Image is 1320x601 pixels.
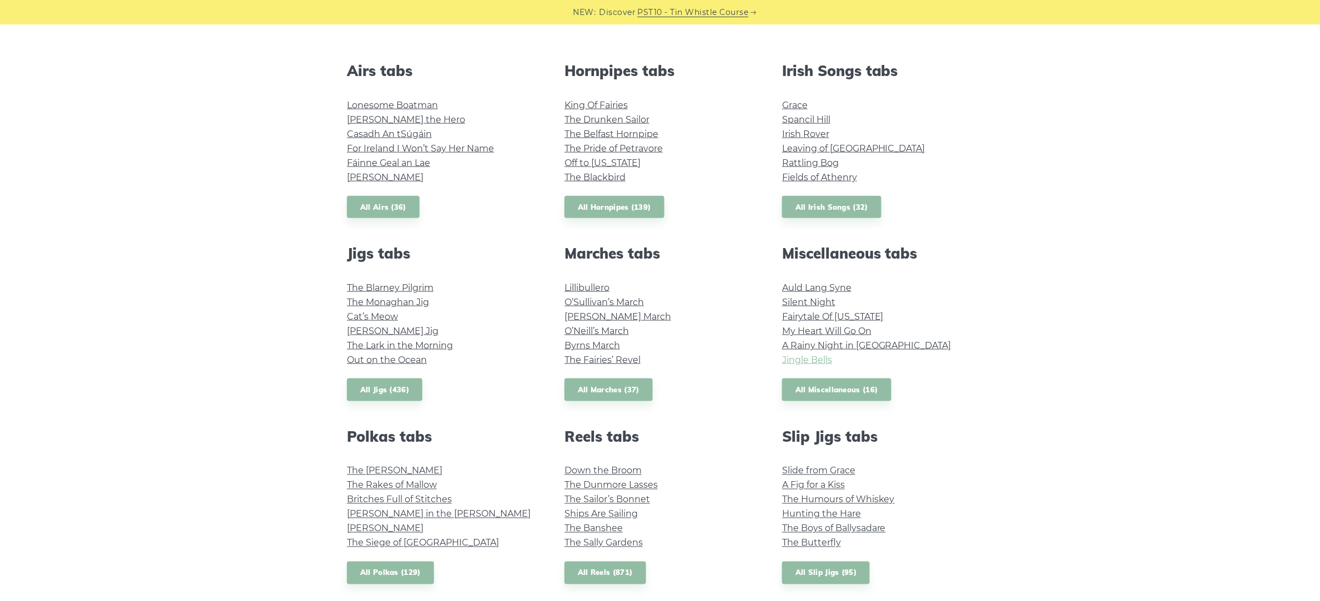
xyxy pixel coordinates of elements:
a: O’Sullivan’s March [565,297,644,307]
a: [PERSON_NAME] [347,172,424,183]
a: The Dunmore Lasses [565,480,658,491]
a: The Drunken Sailor [565,114,649,125]
a: Fields of Athenry [782,172,857,183]
h2: Marches tabs [565,245,755,262]
a: The Blarney Pilgrim [347,282,434,293]
a: King Of Fairies [565,100,628,110]
a: All Irish Songs (32) [782,196,881,219]
span: Discover [599,6,636,19]
a: [PERSON_NAME] [347,523,424,534]
a: Auld Lang Syne [782,282,852,293]
a: Britches Full of Stitches [347,494,452,505]
h2: Hornpipes tabs [565,62,755,79]
h2: Polkas tabs [347,428,538,445]
a: A Fig for a Kiss [782,480,845,491]
span: NEW: [573,6,596,19]
a: The Siege of [GEOGRAPHIC_DATA] [347,538,499,548]
a: Jingle Bells [782,355,832,365]
a: PST10 - Tin Whistle Course [638,6,749,19]
a: Silent Night [782,297,835,307]
h2: Reels tabs [565,428,755,445]
a: Spancil Hill [782,114,830,125]
a: Out on the Ocean [347,355,427,365]
a: The Fairies’ Revel [565,355,641,365]
a: The Sailor’s Bonnet [565,494,650,505]
a: All Airs (36) [347,196,420,219]
a: Lonesome Boatman [347,100,438,110]
a: The Boys of Ballysadare [782,523,886,534]
a: All Slip Jigs (95) [782,562,870,584]
a: The Monaghan Jig [347,297,429,307]
a: Leaving of [GEOGRAPHIC_DATA] [782,143,925,154]
a: Fáinne Geal an Lae [347,158,430,168]
a: The Humours of Whiskey [782,494,895,505]
h2: Jigs tabs [347,245,538,262]
a: The Lark in the Morning [347,340,453,351]
a: Rattling Bog [782,158,839,168]
a: All Reels (871) [565,562,646,584]
a: [PERSON_NAME] March [565,311,671,322]
a: The Butterfly [782,538,841,548]
a: The Belfast Hornpipe [565,129,658,139]
a: My Heart Will Go On [782,326,871,336]
h2: Slip Jigs tabs [782,428,973,445]
a: All Marches (37) [565,378,653,401]
h2: Miscellaneous tabs [782,245,973,262]
a: The Pride of Petravore [565,143,663,154]
a: The [PERSON_NAME] [347,466,442,476]
a: O’Neill’s March [565,326,629,336]
a: All Hornpipes (139) [565,196,664,219]
a: Lillibullero [565,282,609,293]
a: For Ireland I Won’t Say Her Name [347,143,494,154]
a: Casadh An tSúgáin [347,129,432,139]
a: Fairytale Of [US_STATE] [782,311,884,322]
h2: Airs tabs [347,62,538,79]
a: Irish Rover [782,129,829,139]
a: Ships Are Sailing [565,509,638,519]
a: Slide from Grace [782,466,855,476]
a: [PERSON_NAME] Jig [347,326,439,336]
a: The Rakes of Mallow [347,480,437,491]
a: [PERSON_NAME] in the [PERSON_NAME] [347,509,531,519]
a: The Banshee [565,523,623,534]
a: The Sally Gardens [565,538,643,548]
a: All Jigs (436) [347,378,422,401]
a: The Blackbird [565,172,626,183]
a: Grace [782,100,808,110]
a: All Miscellaneous (16) [782,378,891,401]
a: A Rainy Night in [GEOGRAPHIC_DATA] [782,340,951,351]
a: Cat’s Meow [347,311,398,322]
a: Down the Broom [565,466,642,476]
a: Byrns March [565,340,620,351]
h2: Irish Songs tabs [782,62,973,79]
a: Off to [US_STATE] [565,158,641,168]
a: Hunting the Hare [782,509,861,519]
a: [PERSON_NAME] the Hero [347,114,465,125]
a: All Polkas (129) [347,562,434,584]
